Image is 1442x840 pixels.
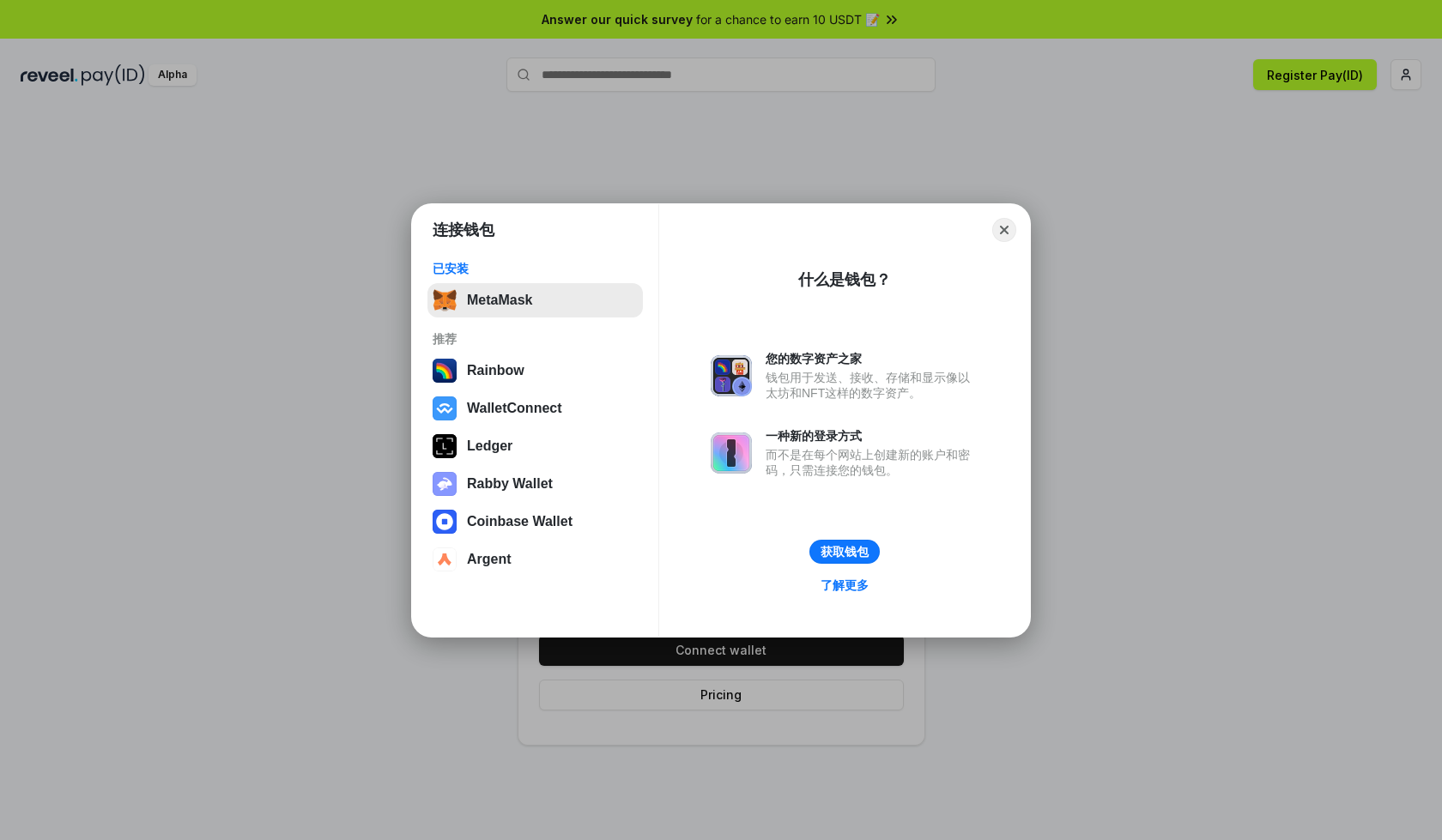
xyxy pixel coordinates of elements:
[427,283,643,317] button: MetaMask
[467,438,512,454] div: Ledger
[766,428,978,444] div: 一种新的登录方式
[427,467,643,501] button: Rabby Wallet
[467,476,553,492] div: Rabby Wallet
[798,269,891,290] div: 什么是钱包？
[433,396,457,420] img: svg+xml,%3Csvg%20width%3D%2228%22%20height%3D%2228%22%20viewBox%3D%220%200%2028%2028%22%20fill%3D...
[433,331,638,347] div: 推荐
[433,510,457,534] img: svg+xml,%3Csvg%20width%3D%2228%22%20height%3D%2228%22%20viewBox%3D%220%200%2028%2028%22%20fill%3D...
[433,547,457,571] img: svg+xml,%3Csvg%20width%3D%2228%22%20height%3D%2228%22%20viewBox%3D%220%200%2028%2028%22%20fill%3D...
[427,542,643,577] button: Argent
[467,363,524,378] div: Rainbow
[427,391,643,426] button: WalletConnect
[766,447,978,478] div: 而不是在每个网站上创建新的账户和密码，只需连接您的钱包。
[467,293,532,308] div: MetaMask
[809,540,880,564] button: 获取钱包
[766,351,978,366] div: 您的数字资产之家
[433,472,457,496] img: svg+xml,%3Csvg%20xmlns%3D%22http%3A%2F%2Fwww.w3.org%2F2000%2Fsvg%22%20fill%3D%22none%22%20viewBox...
[821,577,869,593] div: 了解更多
[427,429,643,463] button: Ledger
[433,261,638,276] div: 已安装
[821,544,869,559] div: 获取钱包
[766,370,978,401] div: 钱包用于发送、接收、存储和显示像以太坊和NFT这样的数字资产。
[467,552,512,567] div: Argent
[433,359,457,383] img: svg+xml,%3Csvg%20width%3D%22120%22%20height%3D%22120%22%20viewBox%3D%220%200%20120%20120%22%20fil...
[433,434,457,458] img: svg+xml,%3Csvg%20xmlns%3D%22http%3A%2F%2Fwww.w3.org%2F2000%2Fsvg%22%20width%3D%2228%22%20height%3...
[467,401,562,416] div: WalletConnect
[467,514,573,529] div: Coinbase Wallet
[433,220,494,240] h1: 连接钱包
[992,218,1016,242] button: Close
[810,574,879,596] a: 了解更多
[711,355,752,396] img: svg+xml,%3Csvg%20xmlns%3D%22http%3A%2F%2Fwww.w3.org%2F2000%2Fsvg%22%20fill%3D%22none%22%20viewBox...
[433,288,457,312] img: svg+xml,%3Csvg%20fill%3D%22none%22%20height%3D%2233%22%20viewBox%3D%220%200%2035%2033%22%20width%...
[427,354,643,388] button: Rainbow
[711,432,752,474] img: svg+xml,%3Csvg%20xmlns%3D%22http%3A%2F%2Fwww.w3.org%2F2000%2Fsvg%22%20fill%3D%22none%22%20viewBox...
[427,505,643,539] button: Coinbase Wallet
